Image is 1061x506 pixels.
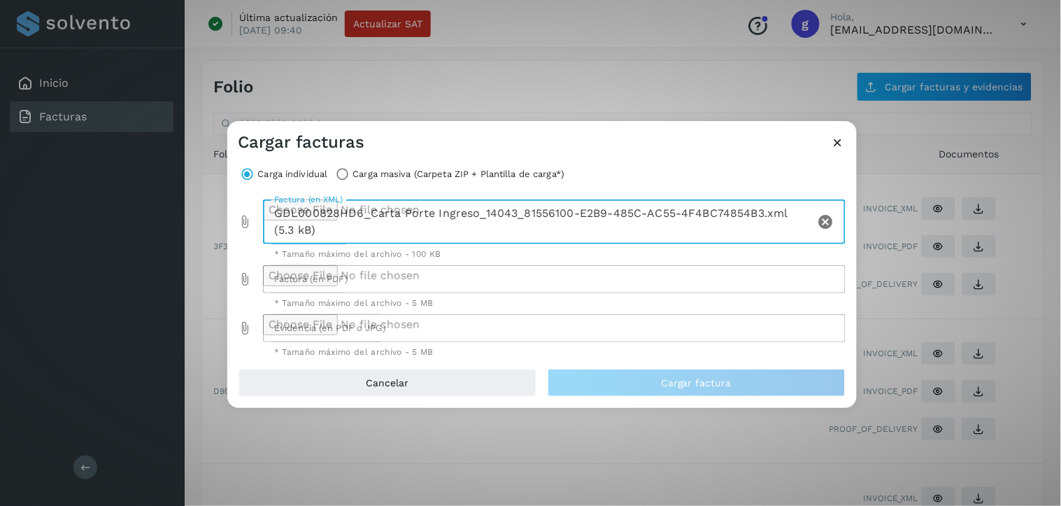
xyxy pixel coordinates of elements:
[274,299,834,307] div: * Tamaño máximo del archivo - 5 MB
[238,272,252,286] i: Factura (en PDF) prepended action
[274,348,834,356] div: * Tamaño máximo del archivo - 5 MB
[238,215,252,229] i: Factura (en XML) prepended action
[238,369,536,397] button: Cancelar
[366,378,408,388] span: Cancelar
[353,164,564,184] label: Carga masiva (Carpeta ZIP + Plantilla de carga*)
[258,164,328,184] label: Carga individual
[548,369,846,397] button: Cargar factura
[263,199,815,244] div: GDL000828HD6_Carta Porte Ingreso_14043_81556100-E2B9-485C-AC55-4F4BC74854B3.xml (5.3 kB)
[238,321,252,335] i: Evidencia (en PDF o JPG) prepended action
[818,213,834,230] i: Clear Factura (en XML)
[274,250,834,258] div: * Tamaño máximo del archivo - 100 KB
[238,132,365,153] h3: Cargar facturas
[661,378,732,388] span: Cargar factura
